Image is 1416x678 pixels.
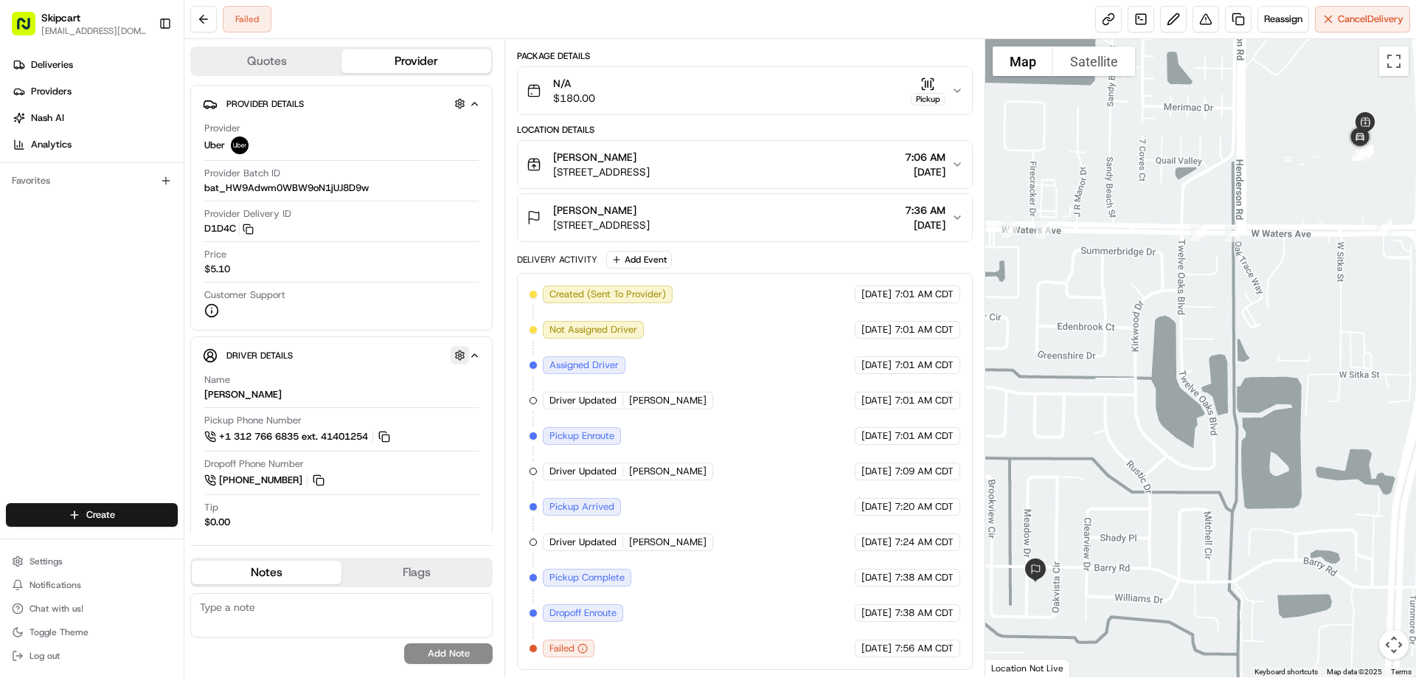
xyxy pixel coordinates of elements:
[231,136,249,154] img: uber-new-logo.jpeg
[203,91,480,116] button: Provider Details
[895,359,954,372] span: 7:01 AM CDT
[1345,139,1373,167] div: 18
[41,10,80,25] button: Skipcart
[6,133,184,156] a: Analytics
[29,556,63,567] span: Settings
[6,598,178,619] button: Chat with us!
[29,579,81,591] span: Notifications
[204,516,230,529] div: $0.00
[204,207,291,221] span: Provider Delivery ID
[226,98,304,110] span: Provider Details
[861,288,892,301] span: [DATE]
[517,254,597,266] div: Delivery Activity
[549,323,637,336] span: Not Assigned Driver
[6,53,184,77] a: Deliveries
[6,6,153,41] button: Skipcart[EMAIL_ADDRESS][DOMAIN_NAME]
[518,194,971,241] button: [PERSON_NAME][STREET_ADDRESS]7:36 AM[DATE]
[861,465,892,478] span: [DATE]
[1030,216,1058,244] div: 1
[341,49,491,73] button: Provider
[549,465,617,478] span: Driver Updated
[31,58,73,72] span: Deliveries
[29,603,83,615] span: Chat with us!
[204,222,254,235] button: D1D4C
[549,394,617,407] span: Driver Updated
[192,49,341,73] button: Quotes
[6,503,178,527] button: Create
[29,650,60,662] span: Log out
[1184,219,1212,247] div: 2
[204,472,327,488] a: [PHONE_NUMBER]
[861,536,892,549] span: [DATE]
[553,165,650,179] span: [STREET_ADDRESS]
[895,642,954,655] span: 7:56 AM CDT
[861,571,892,584] span: [DATE]
[517,50,972,62] div: Package Details
[1327,668,1382,676] span: Map data ©2025
[549,642,575,655] span: Failed
[1391,668,1412,676] a: Terms
[204,388,282,401] div: [PERSON_NAME]
[895,465,954,478] span: 7:09 AM CDT
[895,429,954,443] span: 7:01 AM CDT
[895,500,954,513] span: 7:20 AM CDT
[29,626,88,638] span: Toggle Theme
[6,169,178,193] div: Favorites
[911,77,945,105] button: Pickup
[204,457,304,471] span: Dropoff Phone Number
[895,536,954,549] span: 7:24 AM CDT
[219,430,368,443] span: +1 312 766 6835 ext. 41401254
[6,80,184,103] a: Providers
[905,165,945,179] span: [DATE]
[861,359,892,372] span: [DATE]
[15,141,41,167] img: 1736555255976-a54dd68f-1ca7-489b-9aae-adbdc363a1c4
[549,606,617,620] span: Dropoff Enroute
[204,429,392,445] a: +1 312 766 6835 ext. 41401254
[861,606,892,620] span: [DATE]
[911,93,945,105] div: Pickup
[341,561,491,584] button: Flags
[629,465,707,478] span: [PERSON_NAME]
[861,429,892,443] span: [DATE]
[119,208,243,235] a: 💻API Documentation
[104,249,178,261] a: Powered byPylon
[6,106,184,130] a: Nash AI
[905,150,945,165] span: 7:06 AM
[1315,6,1410,32] button: CancelDelivery
[147,250,178,261] span: Pylon
[989,658,1038,677] a: Open this area in Google Maps (opens a new window)
[204,248,226,261] span: Price
[1053,46,1135,76] button: Show satellite imagery
[861,323,892,336] span: [DATE]
[895,323,954,336] span: 7:01 AM CDT
[905,203,945,218] span: 7:36 AM
[204,414,302,427] span: Pickup Phone Number
[1219,220,1247,248] div: 3
[226,350,293,362] span: Driver Details
[31,138,72,151] span: Analytics
[549,359,619,372] span: Assigned Driver
[629,394,707,407] span: [PERSON_NAME]
[86,508,115,522] span: Create
[6,575,178,595] button: Notifications
[549,500,614,513] span: Pickup Arrived
[895,571,954,584] span: 7:38 AM CDT
[606,251,672,269] button: Add Event
[549,571,625,584] span: Pickup Complete
[6,622,178,643] button: Toggle Theme
[1264,13,1302,26] span: Reassign
[553,91,595,105] span: $180.00
[895,288,954,301] span: 7:01 AM CDT
[41,25,147,37] button: [EMAIL_ADDRESS][DOMAIN_NAME]
[31,85,72,98] span: Providers
[553,203,636,218] span: [PERSON_NAME]
[553,76,595,91] span: N/A
[895,606,954,620] span: 7:38 AM CDT
[139,214,237,229] span: API Documentation
[219,474,302,487] span: [PHONE_NUMBER]
[861,394,892,407] span: [DATE]
[15,215,27,227] div: 📗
